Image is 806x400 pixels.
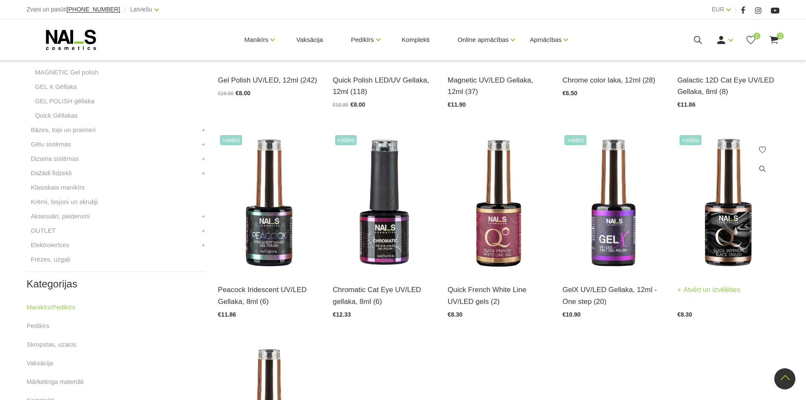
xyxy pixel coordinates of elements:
a: + [201,139,205,149]
a: + [201,125,205,135]
a: Gel Polish UV/LED, 12ml (242) [218,74,320,86]
a: Galactic 12D Cat Eye UV/LED Gellaka, 8ml (8) [677,74,779,97]
a: Klasiskais manikīrs [31,182,85,193]
span: €10.90 [333,102,349,108]
span: €8.30 [677,311,692,318]
span: 0 [754,33,760,39]
a: Pedikīrs [27,321,50,331]
a: Aksesuāri, piederumi [31,211,90,221]
a: Mārketinga materiāli [27,377,84,387]
span: +Video [220,135,242,145]
a: Quick Polish LED/UV Gellaka, 12ml (118) [333,74,435,97]
img: Quick Intensive Black - īpaši pigmentēta melnā gellaka. * Vienmērīgs pārklājums 1 kārtā bez svītr... [677,133,779,273]
a: 0 [745,35,756,45]
a: Pedikīrs [351,23,374,57]
a: GEL X Gēllaka [35,82,77,92]
a: + [201,240,205,250]
img: Hameleona efekta gellakas pārklājums. Intensīvam rezultātam lietot uz melna pamattoņa, tādā veidā... [218,133,320,273]
a: GEL POLISH gēllaka [35,96,94,106]
a: Frēzes, uzgaļi [31,254,70,265]
span: €8.00 [350,101,365,108]
a: Manikīrs [245,23,269,57]
a: Magnetic UV/LED Gellaka, 12ml (37) [448,74,550,97]
a: 0 [769,35,779,45]
a: + [201,211,205,221]
a: + [201,154,205,164]
a: + [201,226,205,236]
a: Dizaina sistēmas [31,154,79,164]
span: €12.33 [333,311,351,318]
a: Manikīrs/Pedikīrs [27,302,75,312]
span: €8.30 [448,311,462,318]
div: Zvani un pasūti [27,4,120,15]
span: +Video [564,135,586,145]
span: €6.50 [562,90,577,97]
img: Chromatic magnētiskā dizaina gellaka ar smalkām, atstarojošām hroma daļiņām. Izteiksmīgs 4D efekt... [333,133,435,273]
a: Quick French White Line UV/LED gels (2) [448,284,550,307]
a: EUR [712,4,724,14]
span: | [735,4,737,15]
a: Bāzes, topi un praimeri [31,125,96,135]
a: Quick Gēllakas [35,110,78,121]
a: Elektroierīces [31,240,69,250]
span: €11.86 [677,101,696,108]
a: MAGNETIC Gel polish [35,67,99,77]
a: OUTLET [31,226,56,236]
span: €11.90 [448,101,466,108]
a: GelX UV/LED Gellaka, 12ml - One step (20) [562,284,664,307]
a: + [201,168,205,178]
a: Peacock Iridescent UV/LED Gellaka, 8ml (6) [218,284,320,307]
span: 0 [777,33,784,39]
img: Quick French White Line - īpaši izstrādāta pigmentēta baltā gellaka perfektam franču manikīram.* ... [448,133,550,273]
a: Latviešu [130,4,152,14]
span: €11.86 [218,311,236,318]
span: +Video [679,135,701,145]
a: Apmācības [530,23,561,57]
span: +Video [335,135,357,145]
a: Gēlu sistēmas [31,139,71,149]
span: €10.90 [562,311,580,318]
a: Krēmi, losjoni un skrubji [31,197,98,207]
img: Trīs vienā - bāze, tonis, tops (trausliem nagiem vēlams papildus lietot bāzi). Ilgnoturīga un int... [562,133,664,273]
a: Vaksācija [289,19,330,60]
a: [PHONE_NUMBER] [67,6,120,13]
a: Komplekti [395,19,437,60]
a: Dažādi līdzekļi [31,168,72,178]
h2: Kategorijas [27,279,205,290]
a: Chrome color laka, 12ml (28) [562,74,664,86]
a: Chromatic Cat Eye UV/LED gellaka, 8ml (6) [333,284,435,307]
span: €8.00 [236,90,250,97]
span: | [124,4,126,15]
a: Skropstas, uzacis [27,339,77,350]
a: Online apmācības [457,23,509,57]
a: Atvērt un izvēlēties [677,284,740,296]
span: €10.90 [218,91,234,97]
a: Vaksācija [27,358,53,368]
